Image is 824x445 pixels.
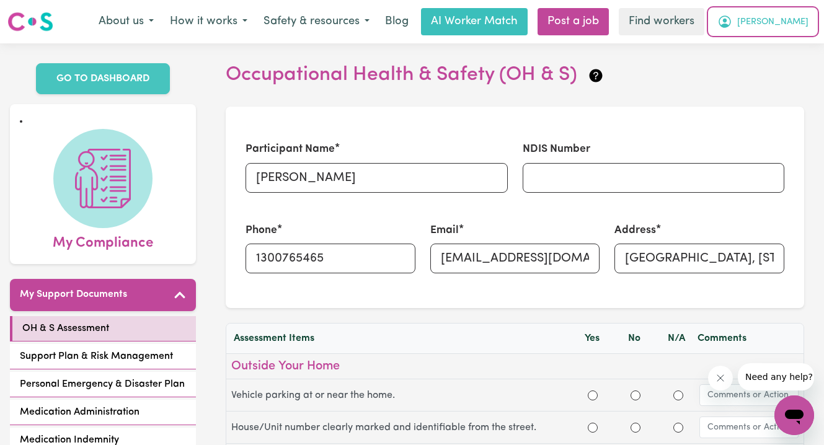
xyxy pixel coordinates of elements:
a: My Compliance [20,129,186,254]
iframe: Button to launch messaging window [774,395,814,435]
div: Assessment Items [234,331,571,346]
span: OH & S Assessment [22,321,109,336]
label: Email [430,222,459,239]
span: [PERSON_NAME] [737,15,808,29]
a: OH & S Assessment [10,316,196,341]
a: Support Plan & Risk Management [10,344,196,369]
a: GO TO DASHBOARD [36,63,170,94]
div: Yes [571,331,613,346]
label: Address [614,222,656,239]
input: Yes [588,390,598,400]
a: Careseekers logo [7,7,53,36]
label: House/Unit number clearly marked and identifiable from the street. [231,420,572,435]
a: Personal Emergency & Disaster Plan [10,372,196,397]
input: Comments or Action [699,384,799,406]
button: About us [91,9,162,35]
span: Personal Emergency & Disaster Plan [20,377,185,392]
input: N/A [673,423,683,433]
button: How it works [162,9,255,35]
a: AI Worker Match [421,8,528,35]
input: No [631,423,640,433]
div: No [613,331,655,346]
a: Medication Administration [10,400,196,425]
img: Careseekers logo [7,11,53,33]
input: N/A [673,390,683,400]
a: Blog [378,8,416,35]
input: Comments or Action [699,416,799,438]
button: My Account [709,9,817,35]
iframe: Close message [708,366,733,390]
label: Vehicle parking at or near the home. [231,388,572,403]
button: My Support Documents [10,279,196,311]
h5: My Support Documents [20,289,127,301]
input: No [631,390,640,400]
a: Find workers [619,8,704,35]
div: N/A [655,331,698,346]
h2: Occupational Health & Safety (OH & S) [226,63,804,87]
span: Support Plan & Risk Management [20,349,173,364]
a: Post a job [538,8,609,35]
h3: Outside Your Home [231,359,799,374]
iframe: Message from company [738,363,814,390]
button: Safety & resources [255,9,378,35]
label: NDIS Number [523,141,590,157]
input: Yes [588,423,598,433]
label: Phone [246,222,277,239]
label: Participant Name [246,141,335,157]
div: Comments [698,331,796,346]
span: Medication Administration [20,405,140,420]
span: My Compliance [53,228,153,254]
